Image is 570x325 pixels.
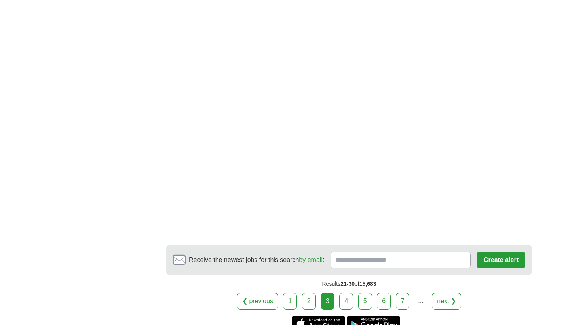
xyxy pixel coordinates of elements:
[189,255,324,265] span: Receive the newest jobs for this search :
[237,293,278,310] a: ❮ previous
[283,293,297,310] a: 1
[432,293,461,310] a: next ❯
[359,281,376,287] span: 15,683
[299,256,323,263] a: by email
[166,275,532,293] div: Results of
[339,293,353,310] a: 4
[377,293,391,310] a: 6
[302,293,316,310] a: 2
[340,281,355,287] span: 21-30
[321,293,334,310] div: 3
[358,293,372,310] a: 5
[477,252,525,268] button: Create alert
[396,293,410,310] a: 7
[413,293,429,309] div: ...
